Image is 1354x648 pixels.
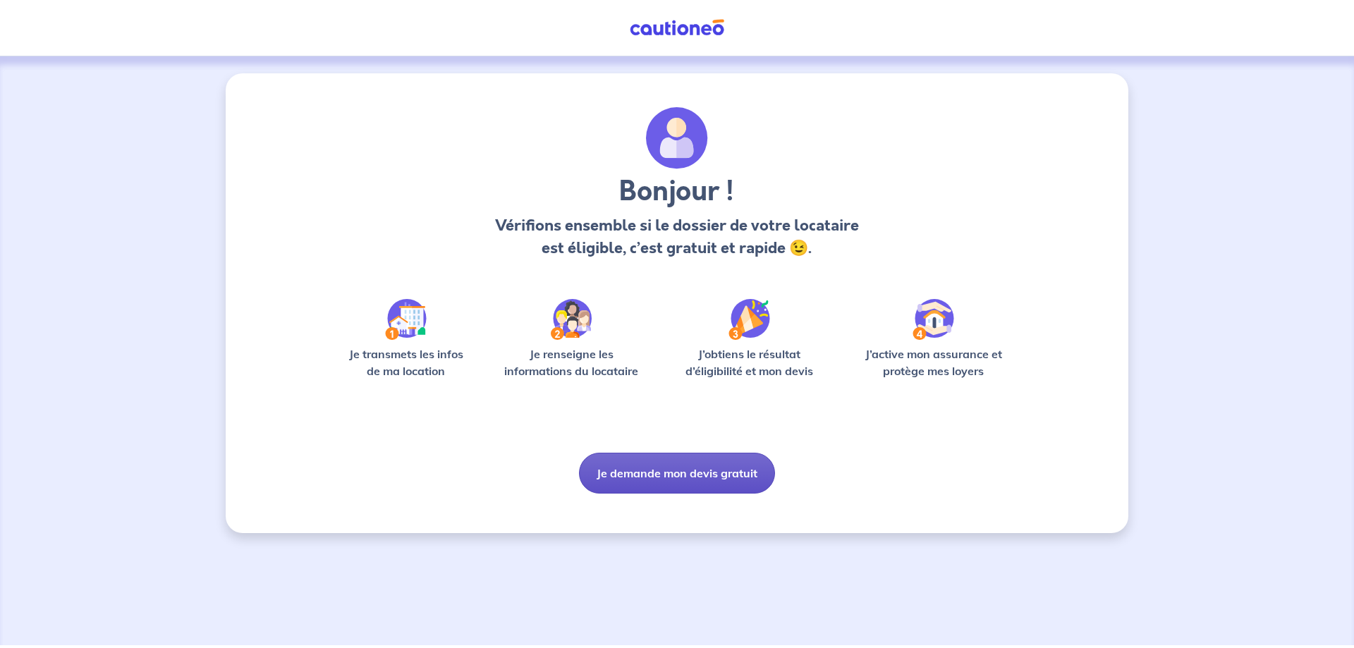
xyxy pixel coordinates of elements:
img: Cautioneo [624,19,730,37]
p: Vérifions ensemble si le dossier de votre locataire est éligible, c’est gratuit et rapide 😉. [491,214,862,259]
img: archivate [646,107,708,169]
h3: Bonjour ! [491,175,862,209]
p: Je transmets les infos de ma location [338,346,473,379]
img: /static/bfff1cf634d835d9112899e6a3df1a5d/Step-4.svg [913,299,954,340]
img: /static/90a569abe86eec82015bcaae536bd8e6/Step-1.svg [385,299,427,340]
button: Je demande mon devis gratuit [579,453,775,494]
img: /static/f3e743aab9439237c3e2196e4328bba9/Step-3.svg [728,299,770,340]
p: J’obtiens le résultat d’éligibilité et mon devis [670,346,829,379]
img: /static/c0a346edaed446bb123850d2d04ad552/Step-2.svg [551,299,592,340]
p: Je renseigne les informations du locataire [496,346,647,379]
p: J’active mon assurance et protège mes loyers [851,346,1015,379]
